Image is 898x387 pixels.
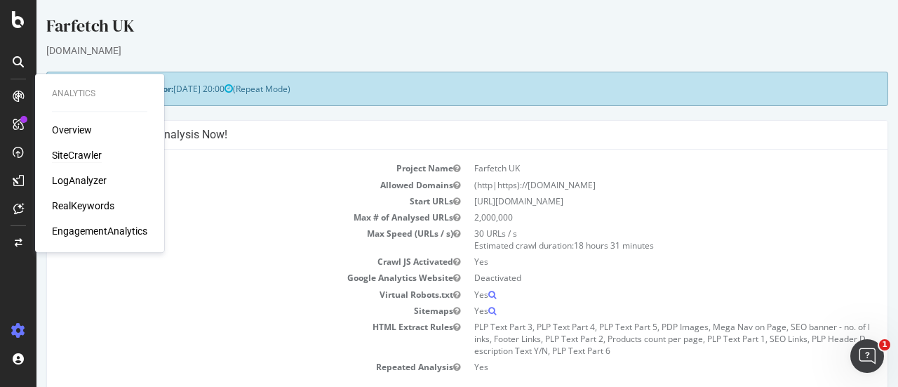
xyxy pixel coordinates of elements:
td: 30 URLs / s Estimated crawl duration: [431,225,840,254]
div: (Repeat Mode) [10,72,852,106]
td: Max Speed (URLs / s) [21,225,431,254]
td: Deactivated [431,270,840,286]
td: [URL][DOMAIN_NAME] [431,193,840,209]
span: 1 [879,339,890,350]
td: Yes [431,254,840,270]
td: 2,000,000 [431,209,840,225]
td: Sitemaps [21,303,431,319]
td: Farfetch UK [431,160,840,176]
a: Overview [52,123,92,137]
td: Yes [431,359,840,375]
span: 18 hours 31 minutes [537,240,617,251]
td: Max # of Analysed URLs [21,209,431,225]
span: [DATE] 20:00 [137,83,196,95]
a: RealKeywords [52,199,114,213]
a: SiteCrawler [52,148,102,162]
td: HTML Extract Rules [21,319,431,359]
h4: Configure your New Analysis Now! [21,128,840,142]
td: Crawl JS Activated [21,254,431,270]
a: EngagementAnalytics [52,224,147,238]
td: Start URLs [21,193,431,209]
td: PLP Text Part 3, PLP Text Part 4, PLP Text Part 5, PDP Images, Mega Nav on Page, SEO banner - no.... [431,319,840,359]
td: Allowed Domains [21,177,431,193]
td: Virtual Robots.txt [21,287,431,303]
td: Repeated Analysis [21,359,431,375]
div: Analytics [52,88,147,100]
strong: Next Launch Scheduled for: [21,83,137,95]
div: [DOMAIN_NAME] [10,44,852,58]
div: Farfetch UK [10,14,852,44]
td: (http|https)://[DOMAIN_NAME] [431,177,840,193]
td: Project Name [21,160,431,176]
td: Google Analytics Website [21,270,431,286]
td: Yes [431,287,840,303]
iframe: Intercom live chat [850,339,884,373]
td: Yes [431,303,840,319]
a: LogAnalyzer [52,173,107,188]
